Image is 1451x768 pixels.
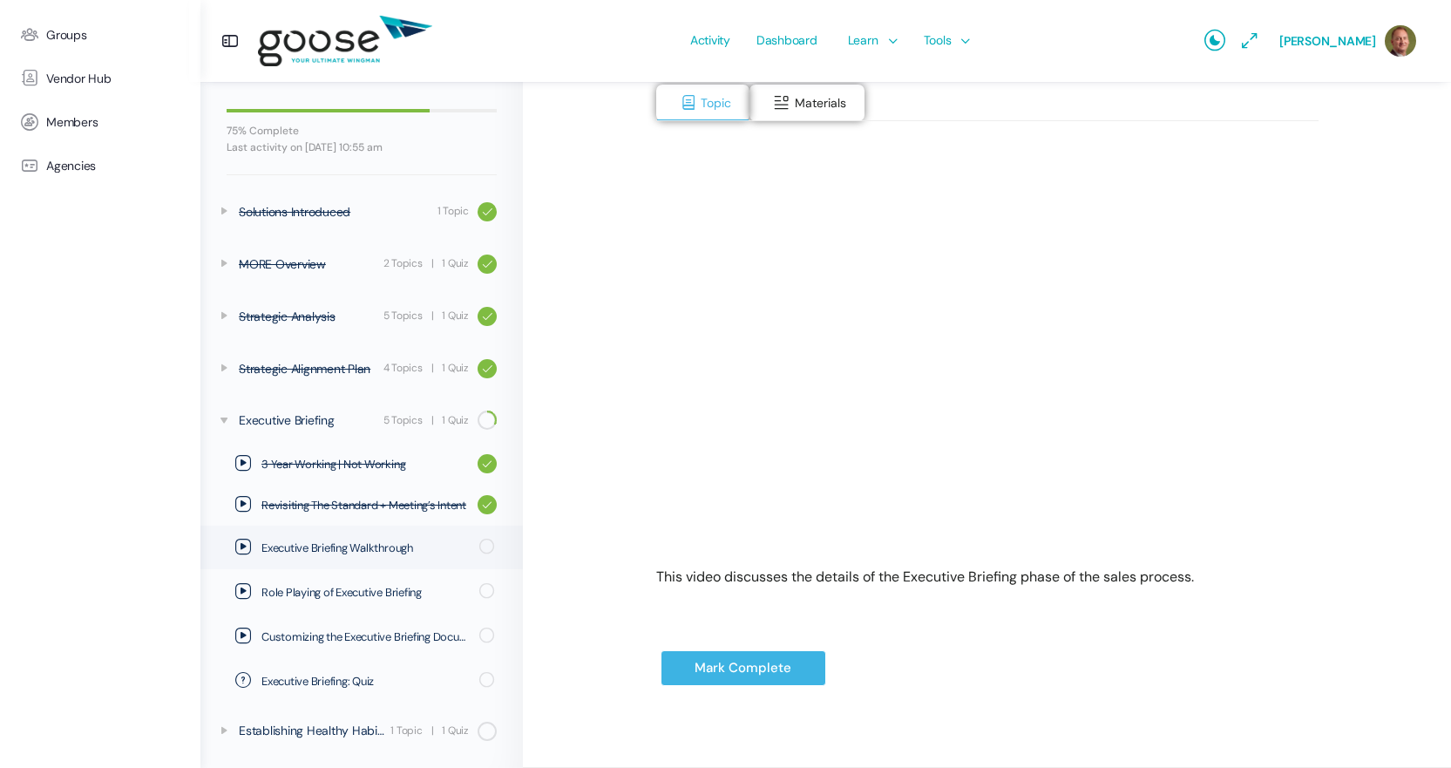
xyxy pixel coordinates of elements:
div: Solutions Introduced [239,202,432,221]
span: | [431,412,434,429]
div: 4 Topics [383,360,423,377]
a: Strategic Analysis 5 Topics | 1 Quiz [200,293,523,340]
div: 1 Quiz [442,723,469,739]
div: Executive Briefing [239,411,378,430]
div: MORE Overview [239,255,378,274]
div: 5 Topics [383,308,423,324]
a: Executive Briefing: Quiz [200,659,523,703]
a: Executive Briefing 5 Topics | 1 Quiz [200,398,523,443]
a: Vendor Hub [9,57,192,100]
a: Customizing the Executive Briefing Document [200,615,523,658]
div: Establishing Healthy Habits [239,721,385,740]
div: 75% Complete [227,126,497,136]
a: Revisiting The Standard + Meeting’s Intent [200,485,523,525]
a: Solutions Introduced 1 Topic [200,188,523,235]
span: 3 Year Working | Not Working [261,456,469,473]
span: Executive Briefing Walkthrough [261,540,468,557]
div: Last activity on [DATE] 10:55 am [227,142,497,153]
div: Strategic Analysis [239,307,378,326]
span: This video discusses the details of the Executive Briefing phase of the sales process. [656,568,1194,586]
a: MORE Overview 2 Topics | 1 Quiz [200,241,523,288]
div: 1 Quiz [442,308,469,324]
span: Revisiting The Standard + Meeting’s Intent [261,497,469,514]
div: Strategic Alignment Plan [239,359,378,378]
div: 1 Quiz [442,255,469,272]
div: 5 Topics [383,412,423,429]
a: 3 Year Working | Not Working [200,444,523,484]
span: Groups [46,28,87,43]
span: | [431,308,434,324]
a: Agencies [9,144,192,187]
span: Vendor Hub [46,71,112,86]
span: Members [46,115,98,130]
span: Executive Briefing: Quiz [261,673,468,690]
a: Role Playing of Executive Briefing [200,570,523,614]
a: Establishing Healthy Habits 1 Topic | 1 Quiz [200,708,523,753]
input: Mark Complete [661,650,826,686]
div: 1 Quiz [442,360,469,377]
span: | [431,723,434,739]
div: 1 Quiz [442,412,469,429]
span: Agencies [46,159,96,173]
span: Customizing the Executive Briefing Document [261,629,468,646]
div: 1 Topic [437,203,469,220]
div: 1 Topic [390,723,422,739]
iframe: Chat Widget [1364,684,1451,768]
span: [PERSON_NAME] [1279,33,1376,49]
a: Members [9,100,192,144]
a: Strategic Alignment Plan 4 Topics | 1 Quiz [200,345,523,392]
a: Groups [9,13,192,57]
div: 2 Topics [383,255,423,272]
span: | [431,255,434,272]
span: | [431,360,434,377]
span: Materials [795,95,846,111]
span: Topic [701,95,731,111]
a: Executive Briefing Walkthrough [200,526,523,569]
span: Role Playing of Executive Briefing [261,584,468,601]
